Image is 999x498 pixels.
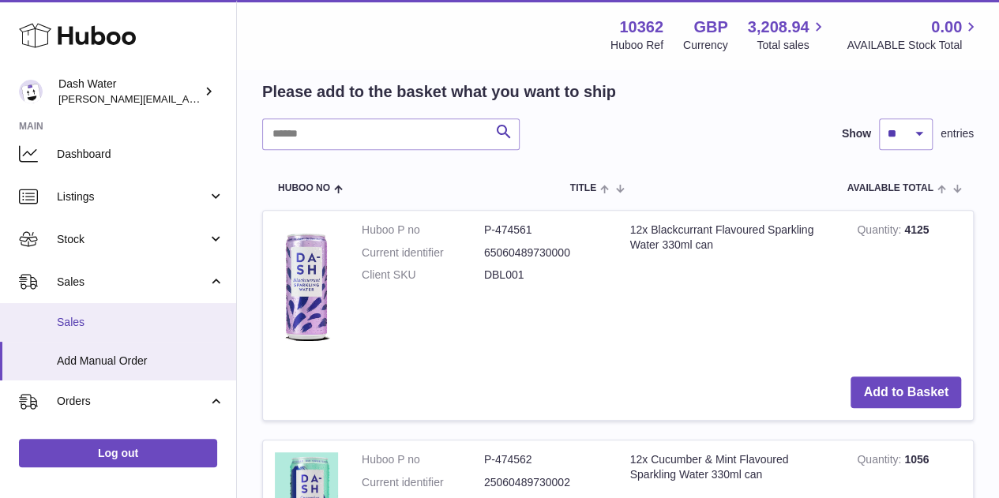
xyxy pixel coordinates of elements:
span: Listings [57,189,208,204]
strong: 10362 [619,17,663,38]
td: 12x Blackcurrant Flavoured Sparkling Water 330ml can [618,211,846,365]
span: AVAILABLE Stock Total [847,38,980,53]
a: Log out [19,439,217,467]
span: Stock [57,232,208,247]
span: entries [941,126,974,141]
span: Dashboard [57,147,224,162]
dd: P-474562 [484,452,607,467]
a: 0.00 AVAILABLE Stock Total [847,17,980,53]
img: james@dash-water.com [19,80,43,103]
label: Show [842,126,871,141]
dt: Huboo P no [362,223,484,238]
dd: 65060489730000 [484,245,607,260]
button: Add to Basket [851,376,961,409]
span: 3,208.94 [748,17,809,38]
dt: Client SKU [362,268,484,283]
span: Add Manual Order [57,354,224,369]
span: Sales [57,315,224,330]
div: Currency [683,38,728,53]
strong: Quantity [857,223,904,240]
span: Title [570,183,596,193]
span: Total sales [757,38,827,53]
span: Sales [57,275,208,290]
span: AVAILABLE Total [847,183,933,193]
strong: GBP [693,17,727,38]
img: 12x Blackcurrant Flavoured Sparkling Water 330ml can [275,223,338,349]
span: [PERSON_NAME][EMAIL_ADDRESS][DOMAIN_NAME] [58,92,317,105]
dt: Current identifier [362,475,484,490]
span: Huboo no [278,183,330,193]
h2: Please add to the basket what you want to ship [262,81,616,103]
dt: Current identifier [362,245,484,260]
div: Dash Water [58,77,201,107]
span: 0.00 [931,17,962,38]
dd: DBL001 [484,268,607,283]
td: 4125 [845,211,973,365]
strong: Quantity [857,453,904,470]
dt: Huboo P no [362,452,484,467]
span: Orders [57,394,208,409]
dd: P-474561 [484,223,607,238]
div: Huboo Ref [610,38,663,53]
a: 3,208.94 Total sales [748,17,828,53]
dd: 25060489730002 [484,475,607,490]
span: Orders [57,435,224,450]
